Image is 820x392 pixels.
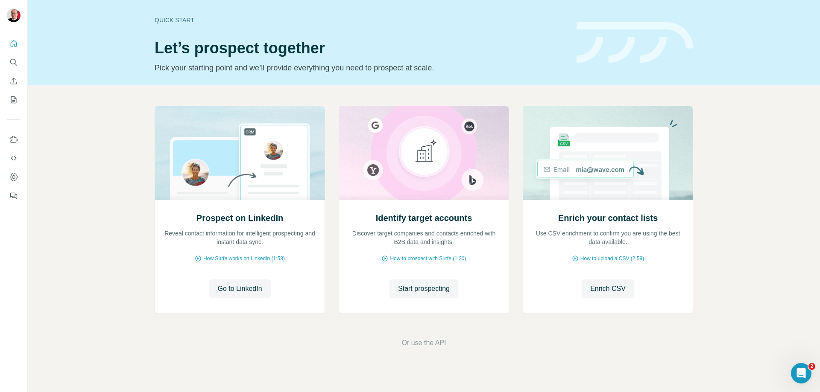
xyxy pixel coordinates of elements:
[7,132,20,147] button: Use Surfe on LinkedIn
[203,255,285,262] span: How Surfe works on LinkedIn (1:58)
[7,55,20,70] button: Search
[558,212,658,224] h2: Enrich your contact lists
[7,36,20,51] button: Quick start
[7,188,20,203] button: Feedback
[523,106,693,200] img: Enrich your contact lists
[401,338,446,348] button: Or use the API
[155,16,566,24] div: Quick start
[7,151,20,166] button: Use Surfe API
[808,363,815,370] span: 2
[196,212,283,224] h2: Prospect on LinkedIn
[7,169,20,185] button: Dashboard
[389,279,458,298] button: Start prospecting
[577,22,693,64] img: banner
[164,229,316,246] p: Reveal contact information for intelligent prospecting and instant data sync.
[580,255,644,262] span: How to upload a CSV (2:59)
[7,9,20,22] img: Avatar
[398,284,450,294] span: Start prospecting
[582,279,634,298] button: Enrich CSV
[209,279,270,298] button: Go to LinkedIn
[155,62,566,74] p: Pick your starting point and we’ll provide everything you need to prospect at scale.
[532,229,684,246] p: Use CSV enrichment to confirm you are using the best data available.
[348,229,500,246] p: Discover target companies and contacts enriched with B2B data and insights.
[390,255,466,262] span: How to prospect with Surfe (1:30)
[339,106,509,200] img: Identify target accounts
[155,106,325,200] img: Prospect on LinkedIn
[155,40,566,57] h1: Let’s prospect together
[791,363,811,383] iframe: Intercom live chat
[7,73,20,89] button: Enrich CSV
[590,284,626,294] span: Enrich CSV
[217,284,262,294] span: Go to LinkedIn
[7,92,20,107] button: My lists
[376,212,472,224] h2: Identify target accounts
